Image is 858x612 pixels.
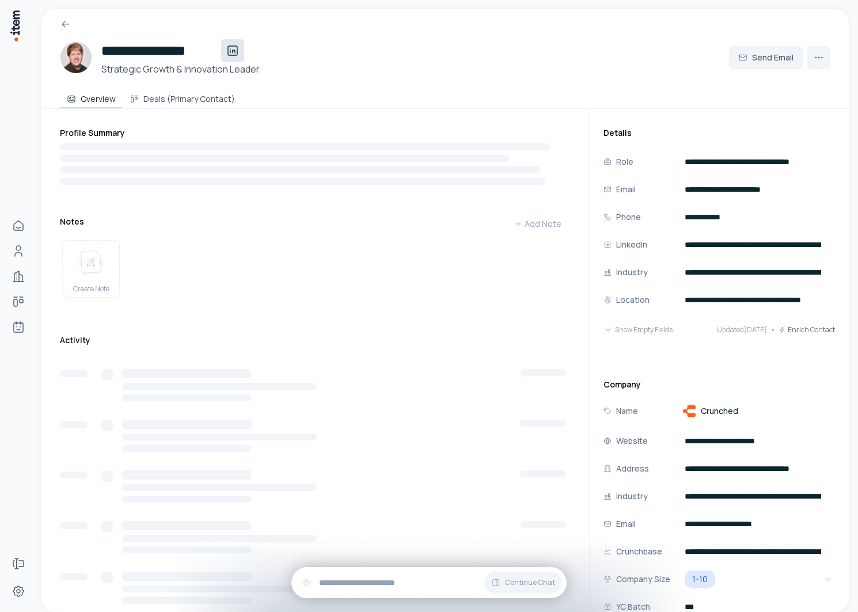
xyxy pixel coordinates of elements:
[7,214,30,237] a: Home
[7,240,30,263] a: Contacts
[717,325,767,334] span: Updated [DATE]
[729,46,803,69] button: Send Email
[505,212,571,235] button: Add Note
[505,578,555,587] span: Continue Chat
[752,52,794,63] span: Send Email
[616,518,636,530] p: Email
[7,290,30,313] a: deals
[701,405,738,417] span: Crunched
[616,573,670,586] p: Company Size
[682,404,738,418] a: Crunched
[616,294,650,306] p: Location
[616,183,636,196] p: Email
[484,572,562,594] button: Continue Chat
[603,127,835,139] h3: Details
[7,552,30,575] a: Forms
[682,404,696,418] img: Crunched
[616,462,649,475] p: Address
[603,379,835,390] h3: Company
[616,435,648,447] p: Website
[7,580,30,603] a: Settings
[514,218,561,230] div: Add Note
[616,545,662,558] p: Crunchbase
[616,155,633,168] p: Role
[60,85,123,108] button: Overview
[616,238,647,251] p: LinkedIn
[616,211,641,223] p: Phone
[123,85,242,108] button: Deals (Primary Contact)
[7,265,30,288] a: Companies
[7,315,30,339] a: Agents
[60,41,92,74] img: Michael Sakowski
[60,216,84,227] h3: Notes
[291,567,567,598] div: Continue Chat
[9,9,21,42] img: Item Brain Logo
[603,318,673,341] button: Show Empty Fields
[616,266,648,279] p: Industry
[73,284,109,294] span: Create Note
[616,490,648,503] p: Industry
[60,127,571,139] h3: Profile Summary
[62,240,120,298] button: create noteCreate Note
[101,62,260,76] h3: Strategic Growth & Innovation Leader
[616,405,638,417] p: Name
[60,334,90,346] h3: Activity
[77,250,105,275] img: create note
[807,46,830,69] button: More actions
[779,318,835,341] button: Enrich Contact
